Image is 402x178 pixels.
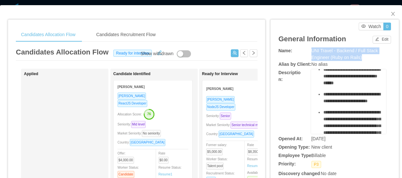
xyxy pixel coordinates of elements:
button: icon: edit [154,49,165,55]
span: NodeJS Developer [206,104,235,111]
strong: [PERSON_NAME] [117,85,145,89]
b: Opened At: [278,136,303,141]
span: Resume Status: [159,166,182,176]
span: UNI Travel - Backend / Full Stack Engineer (Ruby on Rails) [311,48,378,60]
span: Billable [311,153,326,158]
button: Close [384,5,402,23]
div: Candidates Recruitment Flow [91,27,161,42]
h1: Ready for Interview [202,72,293,76]
span: Country: [206,132,257,136]
span: $5,000.00 [206,148,223,155]
button: icon: left [240,49,248,57]
span: Seniority: [206,114,234,118]
span: [GEOGRAPHIC_DATA] [130,139,165,146]
span: Senior technical manager [230,122,269,129]
span: [GEOGRAPHIC_DATA] [218,131,254,138]
span: [DATE] [311,136,326,141]
h1: Candidate Identified [113,72,204,76]
span: Ready for interview [113,50,152,57]
span: New client [311,144,332,150]
div: Candidates Allocation Flow [16,27,81,42]
span: $4,000.00 [117,157,134,164]
article: Candidates Allocation Flow [16,47,108,57]
span: Rate [159,152,171,162]
button: icon: eyeWatch [359,23,384,30]
div: Show withdrawn [140,50,173,57]
span: [PERSON_NAME] [117,93,146,100]
span: Talent pool [206,163,224,170]
a: Resume1 [159,172,173,177]
span: Senior [220,113,231,120]
button: 76 [142,109,155,119]
span: No alias [311,62,328,67]
b: Name: [278,48,292,53]
h1: Applied [24,72,115,76]
span: Worker Status: [117,166,139,176]
span: Worker Status: [206,157,228,168]
b: Employee Type: [278,153,313,158]
span: No seniority [142,130,161,137]
span: $0.00 [159,157,169,164]
b: Priority: [278,161,296,166]
span: P3 [311,161,321,168]
span: Mid level [131,121,146,128]
span: Candidate [117,171,134,178]
strong: [PERSON_NAME] [206,87,233,91]
span: No date [320,171,336,176]
span: Rate [247,143,266,153]
span: Market Seniority: [117,132,163,135]
span: Resume Status: [247,157,275,168]
span: Offer: [117,152,137,162]
button: 0 [383,23,391,30]
div: rdw-wrapper [311,69,386,134]
button: icon: editEdit [373,36,391,44]
span: Former salary: [206,143,227,153]
article: General Information [278,34,346,44]
span: Allocation Score: [117,113,142,116]
button: icon: usergroup-add [231,49,239,57]
button: icon: right [250,49,257,57]
span: Market Seniority: [206,123,272,127]
span: [PERSON_NAME] [206,96,235,103]
span: Seniority: [117,123,148,126]
a: Resume1 [247,163,261,168]
b: Opening Type: [278,144,310,150]
b: Alias by Client: [278,62,311,67]
text: 76 [147,112,151,116]
span: Country: [117,141,168,144]
b: Description: [278,70,300,82]
span: $8,350.00 [247,148,264,155]
i: icon: close [390,11,396,16]
span: ReactJS Developer [117,100,147,107]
